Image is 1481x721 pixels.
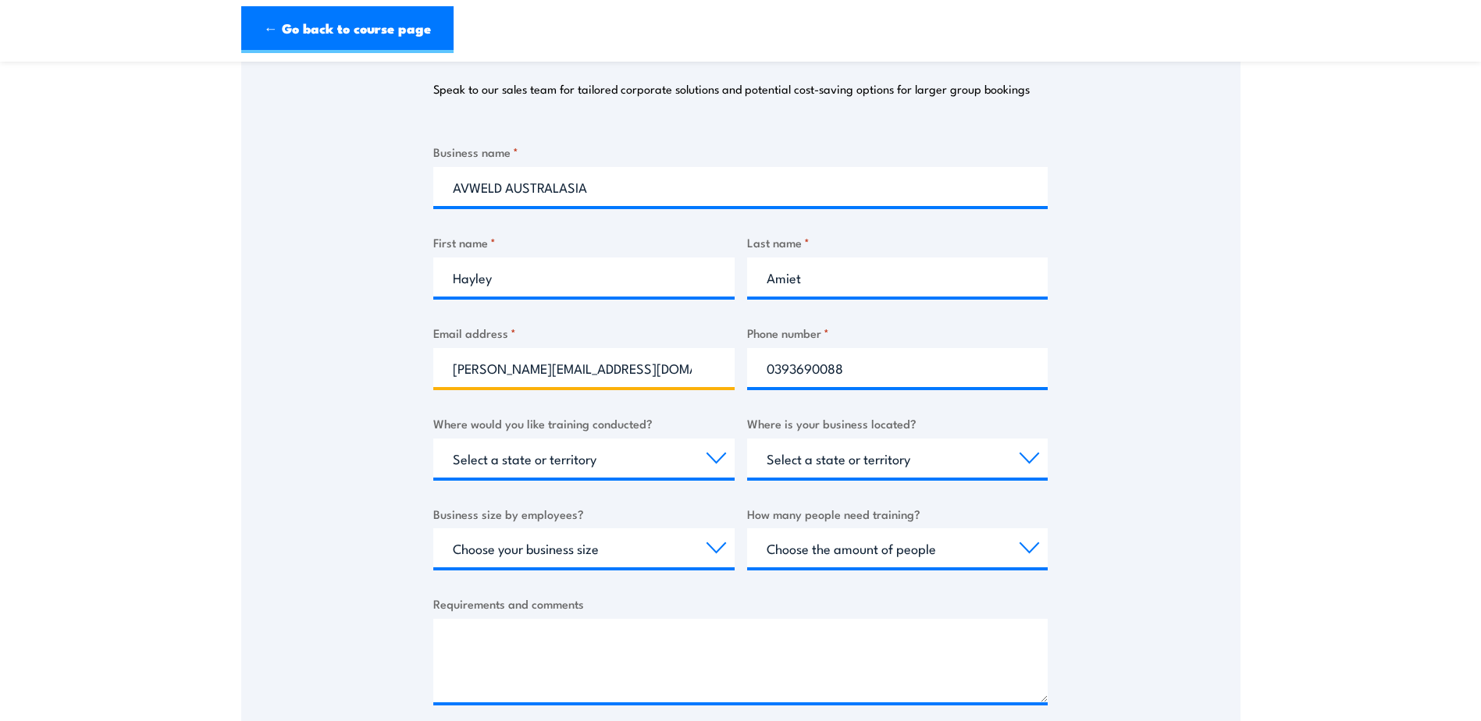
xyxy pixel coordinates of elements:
label: How many people need training? [747,505,1048,523]
label: Business size by employees? [433,505,735,523]
label: Email address [433,324,735,342]
label: Where is your business located? [747,414,1048,432]
label: Business name [433,143,1048,161]
label: Last name [747,233,1048,251]
a: ← Go back to course page [241,6,454,53]
label: Where would you like training conducted? [433,414,735,432]
label: Phone number [747,324,1048,342]
label: First name [433,233,735,251]
label: Requirements and comments [433,595,1048,613]
p: Speak to our sales team for tailored corporate solutions and potential cost-saving options for la... [433,81,1030,97]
